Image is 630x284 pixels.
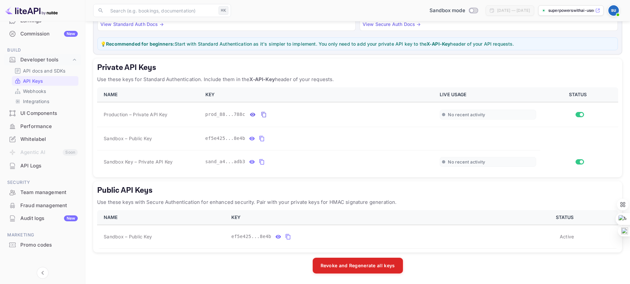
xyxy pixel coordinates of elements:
span: ef5e425...8e4b [205,135,245,142]
span: No recent activity [448,159,485,165]
a: Integrations [14,98,76,105]
p: API docs and SDKs [23,67,66,74]
span: ef5e425...8e4b [231,233,271,240]
strong: Recommended for beginners: [106,41,175,47]
strong: X-API-Key [427,41,450,47]
th: KEY [227,210,514,225]
a: Webhooks [14,88,76,95]
div: Fraud management [4,199,81,212]
div: Whitelabel [20,136,78,143]
th: STATUS [540,87,618,102]
div: Team management [4,186,81,199]
div: Developer tools [4,54,81,66]
button: Collapse navigation [37,267,49,279]
div: Audit logsNew [4,212,81,225]
div: Performance [4,120,81,133]
button: Revoke and Regenerate all keys [313,258,403,273]
p: Webhooks [23,88,46,95]
div: New [64,215,78,221]
a: UI Components [4,107,81,119]
a: Promo codes [4,239,81,251]
a: Earnings [4,14,81,27]
div: API Logs [20,162,78,170]
th: KEY [201,87,436,102]
a: Fraud management [4,199,81,211]
span: prod_88...788c [205,111,245,118]
span: Sandbox – Public Key [104,135,152,142]
img: LiteAPI logo [5,5,58,16]
div: Audit logs [20,215,78,222]
span: Production – Private API Key [104,111,167,118]
p: Use these keys with Secure Authentication for enhanced security. Pair with your private keys for ... [97,198,618,206]
a: View Standard Auth Docs → [100,21,164,27]
div: Fraud management [20,202,78,209]
a: API Logs [4,160,81,172]
span: Marketing [4,231,81,239]
h5: Public API Keys [97,185,618,196]
div: API Keys [12,76,78,86]
div: [DATE] — [DATE] [497,8,530,13]
span: Build [4,47,81,54]
div: ⌘K [219,6,228,15]
a: Team management [4,186,81,198]
p: API Keys [23,77,43,84]
a: Performance [4,120,81,132]
span: sand_a4...adb3 [205,158,245,165]
a: Whitelabel [4,133,81,145]
h5: Private API Keys [97,62,618,73]
p: superpowerswithai-user... [548,8,594,13]
div: Whitelabel [4,133,81,146]
th: STATUS [514,210,618,225]
a: View Secure Auth Docs → [363,21,421,27]
div: API docs and SDKs [12,66,78,76]
span: Sandbox mode [430,7,465,14]
span: Security [4,179,81,186]
div: Team management [20,189,78,196]
div: Switch to Production mode [427,7,480,14]
th: NAME [97,87,201,102]
a: API docs and SDKs [14,67,76,74]
img: SuperpowerswithAi User [608,5,619,16]
table: public api keys table [97,210,618,249]
th: NAME [97,210,227,225]
div: New [64,31,78,37]
div: Promo codes [20,241,78,249]
table: private api keys table [97,87,618,173]
div: Active [518,233,616,240]
div: UI Components [20,110,78,117]
a: CommissionNew [4,28,81,40]
div: Integrations [12,97,78,106]
div: Webhooks [12,86,78,96]
div: Performance [20,123,78,130]
div: Commission [20,30,78,38]
p: Integrations [23,98,49,105]
p: Use these keys for Standard Authentication. Include them in the header of your requests. [97,76,618,83]
span: No recent activity [448,112,485,118]
div: Developer tools [20,56,71,64]
div: UI Components [4,107,81,120]
span: Sandbox – Public Key [104,233,152,240]
input: Search (e.g. bookings, documentation) [106,4,216,17]
strong: X-API-Key [249,76,275,82]
p: 💡 Start with Standard Authentication as it's simpler to implement. You only need to add your priv... [100,40,615,47]
a: Audit logsNew [4,212,81,224]
th: LIVE USAGE [436,87,540,102]
span: Sandbox Key – Private API Key [104,159,173,164]
a: API Keys [14,77,76,84]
